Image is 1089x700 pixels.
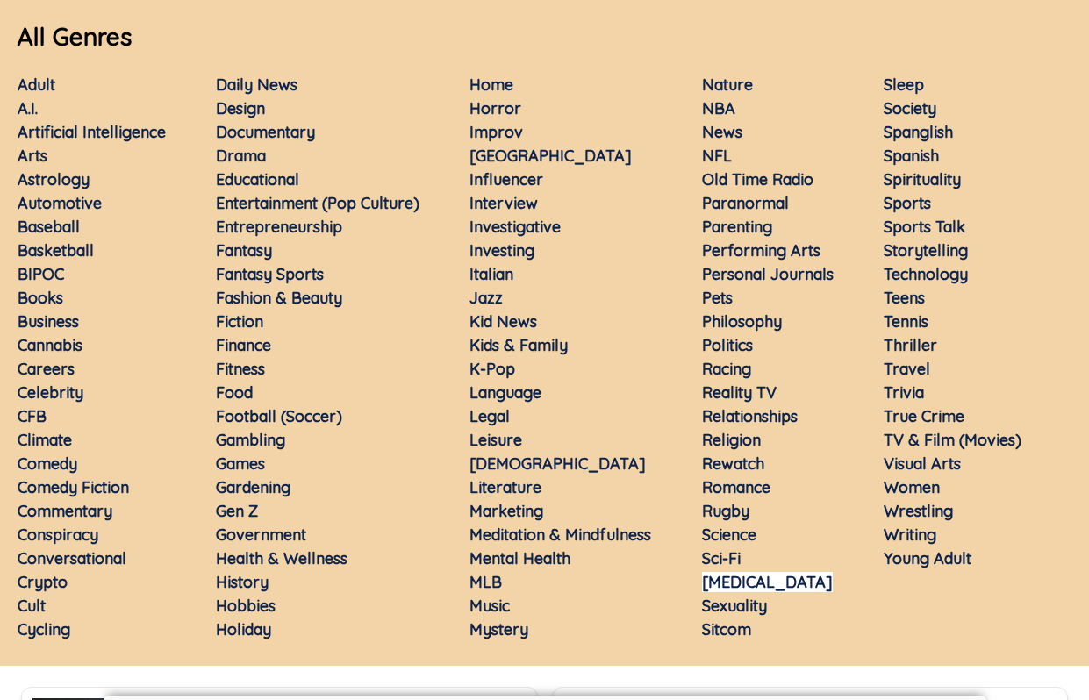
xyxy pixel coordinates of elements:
[216,430,285,450] a: Gambling
[884,98,936,118] a: Society
[216,264,324,284] a: Fantasy Sports
[702,430,761,450] a: Religion
[702,146,732,166] a: NFL
[18,359,75,379] a: Careers
[18,217,80,237] a: Baseball
[18,596,46,616] a: Cult
[216,454,265,474] a: Games
[18,406,47,426] a: CFB
[702,122,742,142] a: News
[216,288,342,308] a: Fashion & Beauty
[216,382,253,403] a: Food
[884,548,971,568] a: Young Adult
[702,548,741,568] a: Sci-Fi
[702,406,798,426] a: Relationships
[216,359,265,379] a: Fitness
[884,382,924,403] a: Trivia
[702,596,767,616] a: Sexuality
[702,501,749,521] a: Rugby
[702,525,756,545] a: Science
[702,264,834,284] a: Personal Journals
[702,335,753,355] a: Politics
[469,596,510,616] a: Music
[216,406,342,426] a: Football (Soccer)
[702,217,772,237] a: Parenting
[469,572,502,592] a: MLB
[18,382,83,403] a: Celebrity
[469,217,561,237] a: Investigative
[884,240,968,261] a: Storytelling
[702,311,782,332] a: Philosophy
[18,525,98,545] a: Conspiracy
[884,288,925,308] a: Teens
[884,430,1021,450] a: TV & Film (Movies)
[702,169,813,189] a: Old Time Radio
[884,477,940,497] a: Women
[18,98,38,118] a: A.I.
[469,382,541,403] a: Language
[884,359,930,379] a: Travel
[884,122,953,142] a: Spanglish
[18,477,129,497] a: Comedy Fiction
[18,454,77,474] a: Comedy
[702,240,820,261] a: Performing Arts
[884,311,928,332] a: Tennis
[216,217,342,237] a: Entrepreneurship
[702,572,833,592] a: [MEDICAL_DATA]
[884,525,936,545] a: Writing
[469,477,541,497] a: Literature
[18,335,82,355] a: Cannabis
[702,382,777,403] a: Reality TV
[702,359,751,379] a: Racing
[884,501,953,521] a: Wrestling
[469,359,515,379] a: K-Pop
[18,288,63,308] a: Books
[216,122,315,142] a: Documentary
[18,146,47,166] a: Arts
[216,240,272,261] a: Fantasy
[18,264,64,284] a: BIPOC
[702,288,733,308] a: Pets
[702,75,753,95] a: Nature
[18,311,79,332] a: Business
[884,146,939,166] a: Spanish
[469,146,632,166] a: [GEOGRAPHIC_DATA]
[884,75,924,95] a: Sleep
[216,335,271,355] a: Finance
[216,75,297,95] a: Daily News
[469,430,522,450] a: Leisure
[216,596,276,616] a: Hobbies
[18,75,55,95] a: Adult
[702,619,751,639] a: Sitcom
[216,98,265,118] a: Design
[469,619,528,639] a: Mystery
[469,169,543,189] a: Influencer
[216,572,269,592] a: History
[469,311,537,332] a: Kid News
[884,406,964,426] a: True Crime
[469,264,513,284] a: Italian
[18,572,68,592] a: Crypto
[884,169,961,189] a: Spirituality
[469,501,543,521] a: Marketing
[216,619,271,639] a: Holiday
[702,98,735,118] a: NBA
[18,122,166,142] a: Artificial Intelligence
[469,288,503,308] a: Jazz
[469,75,513,95] a: Home
[884,217,965,237] a: Sports Talk
[702,477,770,497] a: Romance
[216,548,347,568] a: Health & Wellness
[216,193,419,213] a: Entertainment (Pop Culture)
[216,169,299,189] a: Educational
[702,454,764,474] a: Rewatch
[216,477,290,497] a: Gardening
[216,501,258,521] a: Gen Z
[469,122,523,142] a: Improv
[884,264,968,284] a: Technology
[18,619,70,639] a: Cycling
[884,335,937,355] a: Thriller
[469,406,510,426] a: Legal
[216,525,306,545] a: Government
[18,169,90,189] a: Astrology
